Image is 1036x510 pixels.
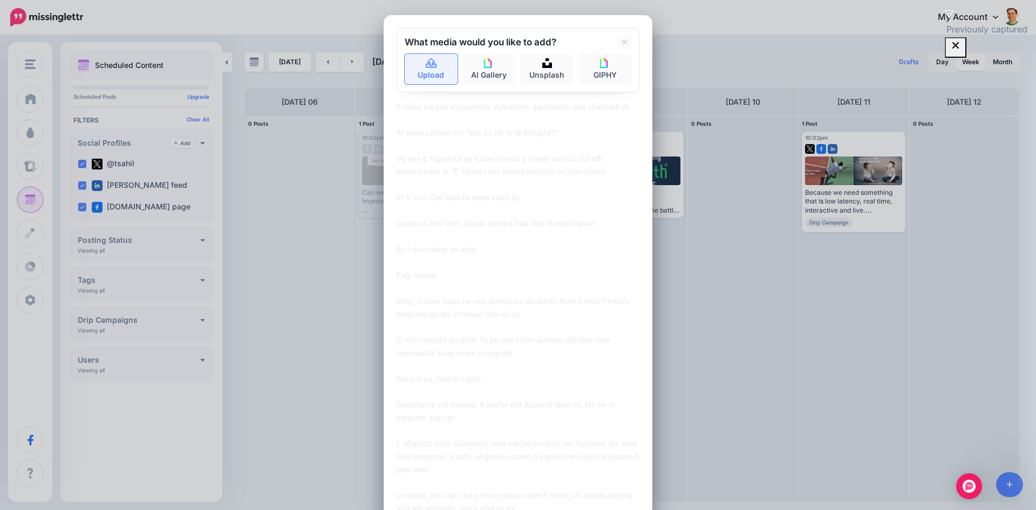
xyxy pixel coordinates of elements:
a: Unsplash [521,54,574,84]
img: icon-unsplash-square.png [542,58,552,68]
a: Upload [405,54,458,84]
img: icon-giphy-square.png [484,58,494,68]
a: GIPHY [579,54,632,84]
img: icon-giphy-square.png [600,58,610,68]
a: AI Gallery [463,54,516,84]
h2: What media would you like to add? [405,38,556,47]
div: Open Intercom Messenger [956,473,982,499]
